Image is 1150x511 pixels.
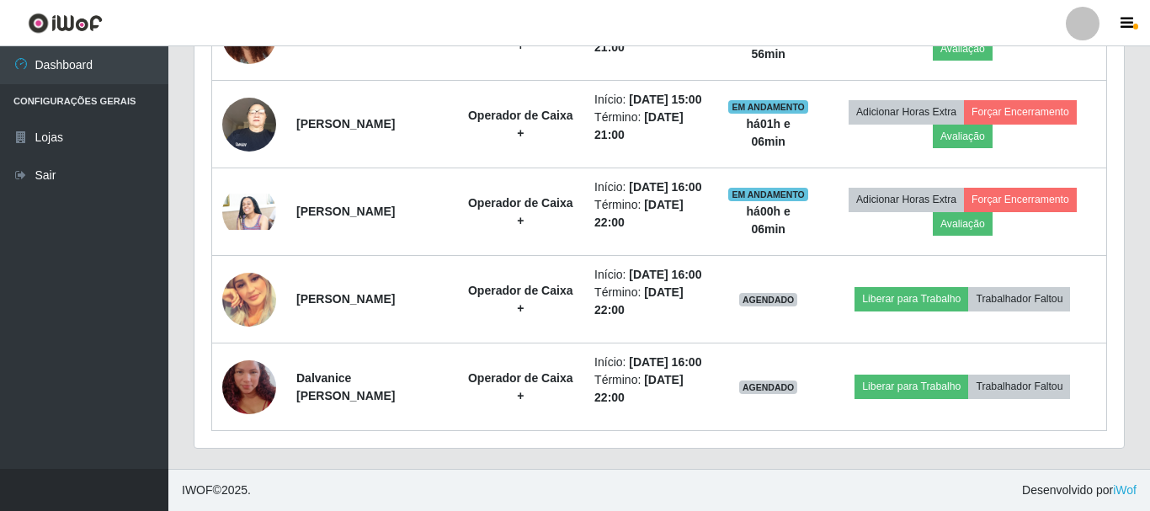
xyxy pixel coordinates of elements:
button: Avaliação [933,212,993,236]
time: [DATE] 16:00 [629,180,701,194]
li: Término: [594,109,707,144]
span: EM ANDAMENTO [728,188,808,201]
button: Forçar Encerramento [964,188,1077,211]
li: Término: [594,371,707,407]
strong: Operador de Caixa + [468,284,573,315]
strong: Operador de Caixa + [468,21,573,52]
time: [DATE] 15:00 [629,93,701,106]
button: Trabalhador Faltou [968,287,1070,311]
button: Forçar Encerramento [964,100,1077,124]
button: Avaliação [933,125,993,148]
strong: Dalvanice [PERSON_NAME] [296,371,395,402]
span: © 2025 . [182,482,251,499]
strong: Operador de Caixa + [468,196,573,227]
img: 1723623614898.jpeg [222,88,276,160]
strong: há 01 h e 06 min [747,117,791,148]
li: Término: [594,284,707,319]
time: [DATE] 16:00 [629,268,701,281]
a: iWof [1113,483,1137,497]
span: IWOF [182,483,213,497]
img: 1747246245784.jpeg [222,273,276,327]
strong: Operador de Caixa + [468,371,573,402]
li: Início: [594,178,707,196]
button: Liberar para Trabalho [855,287,968,311]
img: CoreUI Logo [28,13,103,34]
span: Desenvolvido por [1022,482,1137,499]
strong: [PERSON_NAME] [296,117,395,130]
li: Início: [594,266,707,284]
span: AGENDADO [739,381,798,394]
strong: há 00 h e 06 min [747,205,791,236]
li: Início: [594,91,707,109]
img: 1737978086826.jpeg [222,194,276,230]
button: Adicionar Horas Extra [849,188,964,211]
img: 1742861123307.jpeg [222,339,276,435]
strong: [PERSON_NAME] [296,292,395,306]
strong: [PERSON_NAME] [296,205,395,218]
button: Liberar para Trabalho [855,375,968,398]
span: AGENDADO [739,293,798,306]
button: Avaliação [933,37,993,61]
strong: Operador de Caixa + [468,109,573,140]
button: Adicionar Horas Extra [849,100,964,124]
span: EM ANDAMENTO [728,100,808,114]
li: Início: [594,354,707,371]
time: [DATE] 16:00 [629,355,701,369]
button: Trabalhador Faltou [968,375,1070,398]
li: Término: [594,196,707,232]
